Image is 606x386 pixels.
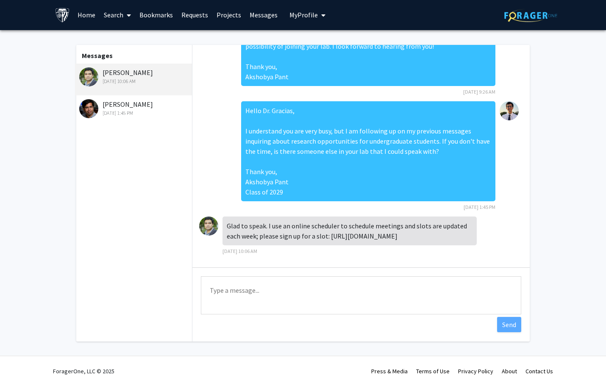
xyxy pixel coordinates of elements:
[371,367,408,375] a: Press & Media
[222,217,477,245] div: Glad to speak. I use an online scheduler to schedule meetings and slots are updated each week; pl...
[201,276,521,314] textarea: Message
[199,217,218,236] img: David Gracias
[504,9,557,22] img: ForagerOne Logo
[53,356,114,386] div: ForagerOne, LLC © 2025
[55,8,70,22] img: Johns Hopkins University Logo
[502,367,517,375] a: About
[79,67,190,85] div: [PERSON_NAME]
[525,367,553,375] a: Contact Us
[497,317,521,332] button: Send
[79,109,190,117] div: [DATE] 1:45 PM
[82,51,113,60] b: Messages
[241,101,495,201] div: Hello Dr. Gracias, I understand you are very busy, but I am following up on my previous messages ...
[500,101,519,120] img: Akshobya Pant
[79,99,190,117] div: [PERSON_NAME]
[458,367,493,375] a: Privacy Policy
[289,11,318,19] span: My Profile
[464,204,495,210] span: [DATE] 1:45 PM
[79,99,98,118] img: Ishan Barman
[79,78,190,85] div: [DATE] 10:06 AM
[416,367,450,375] a: Terms of Use
[463,89,495,95] span: [DATE] 9:26 AM
[222,248,257,254] span: [DATE] 10:06 AM
[6,348,36,380] iframe: Chat
[79,67,98,86] img: David Gracias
